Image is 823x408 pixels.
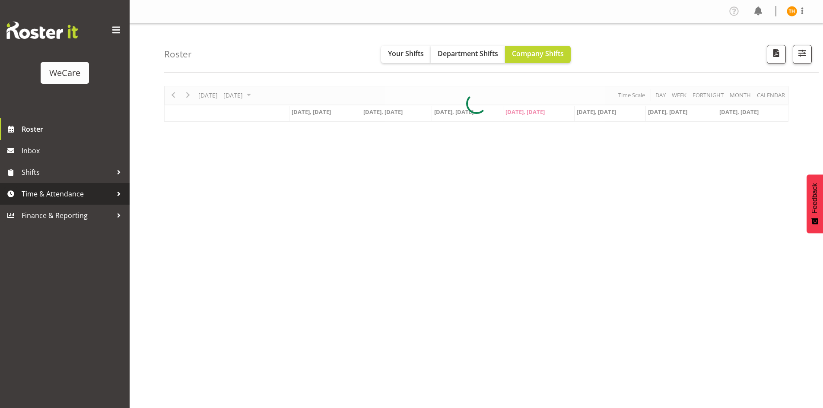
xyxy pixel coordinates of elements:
span: Inbox [22,144,125,157]
button: Download a PDF of the roster according to the set date range. [767,45,786,64]
button: Department Shifts [431,46,505,63]
button: Feedback - Show survey [807,174,823,233]
span: Shifts [22,166,112,179]
span: Company Shifts [512,49,564,58]
img: Rosterit website logo [6,22,78,39]
div: WeCare [49,66,80,79]
span: Your Shifts [388,49,424,58]
span: Department Shifts [438,49,498,58]
button: Your Shifts [381,46,431,63]
span: Finance & Reporting [22,209,112,222]
h4: Roster [164,49,192,59]
button: Filter Shifts [793,45,812,64]
span: Roster [22,123,125,136]
span: Feedback [811,183,819,213]
button: Company Shifts [505,46,571,63]
span: Time & Attendance [22,187,112,200]
img: tillie-hollyer11602.jpg [787,6,797,16]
